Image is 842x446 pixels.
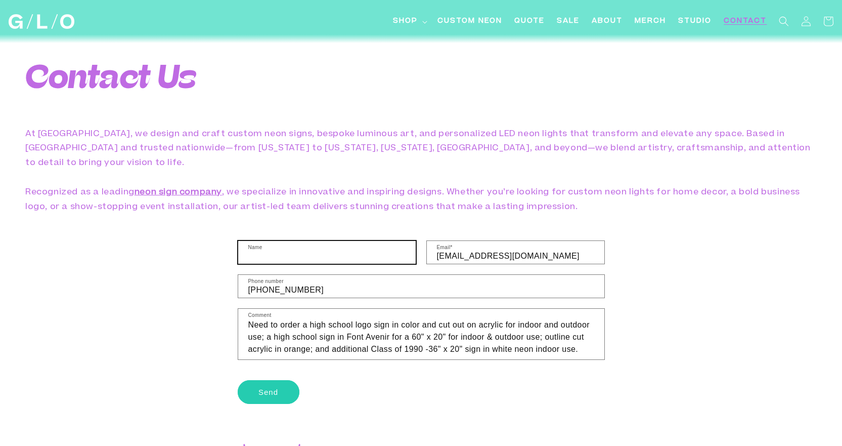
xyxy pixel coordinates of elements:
[592,16,623,27] span: About
[427,241,604,264] input: Email
[9,14,74,29] img: GLO Studio
[724,16,767,27] span: Contact
[238,380,299,404] button: Send
[508,10,551,33] a: Quote
[586,10,629,33] a: About
[238,275,604,298] input: Phone number
[5,11,78,33] a: GLO Studio
[660,304,842,446] iframe: Chat Widget
[135,188,222,196] a: neon sign company
[431,10,508,33] a: Custom Neon
[672,10,718,33] a: Studio
[635,16,666,27] span: Merch
[437,16,502,27] span: Custom Neon
[718,10,773,33] a: Contact
[238,241,416,264] input: Name
[557,16,580,27] span: SALE
[551,10,586,33] a: SALE
[678,16,712,27] span: Studio
[514,16,545,27] span: Quote
[629,10,672,33] a: Merch
[393,16,418,27] span: Shop
[773,10,795,32] summary: Search
[387,10,431,33] summary: Shop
